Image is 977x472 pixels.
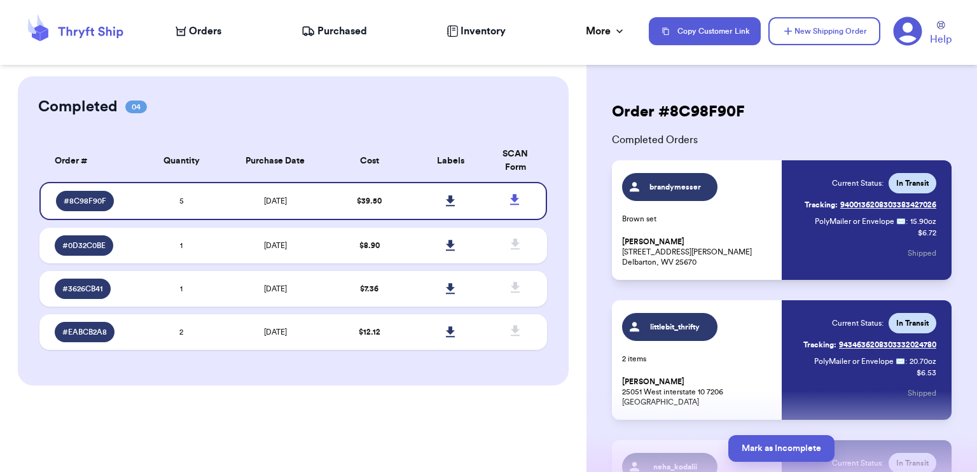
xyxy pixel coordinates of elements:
button: Copy Customer Link [649,17,761,45]
a: Purchased [301,24,367,39]
span: 15.90 oz [910,216,936,226]
span: littlebit_thrifty [645,322,705,332]
span: Current Status: [832,178,883,188]
span: Tracking: [805,200,838,210]
button: Shipped [908,379,936,407]
span: Inventory [461,24,506,39]
span: PolyMailer or Envelope ✉️ [815,218,906,225]
span: PolyMailer or Envelope ✉️ [814,357,905,365]
span: Tracking: [803,340,836,350]
span: Help [930,32,952,47]
span: In Transit [896,178,929,188]
span: [DATE] [264,197,287,205]
span: 5 [179,197,184,205]
button: Shipped [908,239,936,267]
p: Brown set [622,214,774,224]
span: $ 8.90 [359,242,380,249]
h2: Completed [38,97,118,117]
p: 2 items [622,354,774,364]
th: Cost [329,140,410,182]
span: 04 [125,101,147,113]
span: [DATE] [264,285,287,293]
a: Help [930,21,952,47]
span: Purchased [317,24,367,39]
span: brandymesser [645,182,705,192]
a: Tracking:9400136208303383427026 [805,195,936,215]
span: In Transit [896,318,929,328]
button: Mark as Incomplete [728,435,835,462]
th: Labels [410,140,491,182]
th: SCAN Form [491,140,547,182]
span: [DATE] [264,328,287,336]
a: Inventory [447,24,506,39]
th: Quantity [141,140,222,182]
span: Orders [189,24,221,39]
span: : [906,216,908,226]
span: : [905,356,907,366]
span: $ 7.36 [360,285,378,293]
p: [STREET_ADDRESS][PERSON_NAME] Delbarton, WV 25670 [622,237,774,267]
span: 1 [180,242,183,249]
span: 20.70 oz [910,356,936,366]
p: $ 6.72 [918,228,936,238]
span: # 8C98F90F [64,196,106,206]
a: Tracking:9434636208303332024780 [803,335,936,355]
h2: Order # 8C98F90F [602,102,755,122]
p: 25051 West interstate 10 7206 [GEOGRAPHIC_DATA] [622,377,774,407]
th: Order # [39,140,141,182]
span: [DATE] [264,242,287,249]
span: [PERSON_NAME] [622,377,684,387]
span: $ 39.50 [357,197,382,205]
span: # 0D32C0BE [62,240,106,251]
span: 2 [179,328,183,336]
span: # 3626CB41 [62,284,103,294]
span: Completed Orders [602,132,962,148]
span: $ 12.12 [359,328,380,336]
span: Current Status: [832,318,883,328]
button: New Shipping Order [768,17,880,45]
p: $ 6.53 [917,368,936,378]
span: [PERSON_NAME] [622,237,684,247]
a: Orders [176,24,221,39]
span: 1 [180,285,183,293]
th: Purchase Date [222,140,329,182]
div: More [586,24,626,39]
span: # EABCB2A8 [62,327,107,337]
